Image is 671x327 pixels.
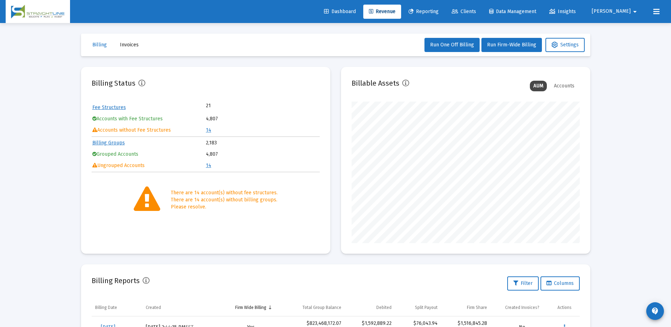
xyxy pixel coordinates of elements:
[395,299,441,316] td: Column Split Payout
[445,320,487,327] div: $1,516,845.28
[505,305,539,310] div: Created Invoices?
[409,8,439,15] span: Reporting
[513,280,533,286] span: Filter
[550,81,578,91] div: Accounts
[430,42,474,48] span: Run One Off Billing
[235,305,266,310] div: Firm Wide Billing
[171,203,278,211] div: Please resolve.
[146,305,161,310] div: Created
[142,299,220,316] td: Column Created
[171,196,278,203] div: There are 14 account(s) without billing groups.
[206,127,211,133] a: 14
[92,78,135,89] h2: Billing Status
[554,299,580,316] td: Column Actions
[348,320,392,327] div: $1,592,889.22
[92,275,140,286] h2: Billing Reports
[446,5,482,19] a: Clients
[92,104,126,110] a: Fee Structures
[549,8,576,15] span: Insights
[631,5,639,19] mat-icon: arrow_drop_down
[206,102,262,109] td: 21
[376,305,392,310] div: Debited
[206,138,319,148] td: 2,183
[530,81,547,91] div: AUM
[651,307,659,315] mat-icon: contact_support
[92,114,206,124] td: Accounts with Fee Structures
[206,149,319,160] td: 4,807
[491,299,554,316] td: Column Created Invoices?
[92,42,107,48] span: Billing
[11,5,65,19] img: Dashboard
[540,276,580,291] button: Columns
[544,5,582,19] a: Insights
[583,4,648,18] button: [PERSON_NAME]
[424,38,480,52] button: Run One Off Billing
[487,42,536,48] span: Run Firm-Wide Billing
[92,299,142,316] td: Column Billing Date
[92,125,206,136] td: Accounts without Fee Structures
[87,38,112,52] button: Billing
[345,299,395,316] td: Column Debited
[302,305,341,310] div: Total Group Balance
[171,189,278,196] div: There are 14 account(s) without fee structures.
[206,114,319,124] td: 4,807
[92,160,206,171] td: Ungrouped Accounts
[282,299,345,316] td: Column Total Group Balance
[120,42,139,48] span: Invoices
[557,305,572,310] div: Actions
[484,5,542,19] a: Data Management
[592,8,631,15] span: [PERSON_NAME]
[467,305,487,310] div: Firm Share
[441,299,491,316] td: Column Firm Share
[546,280,574,286] span: Columns
[95,305,117,310] div: Billing Date
[92,149,206,160] td: Grouped Accounts
[481,38,542,52] button: Run Firm-Wide Billing
[551,42,579,48] span: Settings
[324,8,356,15] span: Dashboard
[369,8,395,15] span: Revenue
[507,276,539,291] button: Filter
[452,8,476,15] span: Clients
[92,140,125,146] a: Billing Groups
[206,162,211,168] a: 14
[318,5,361,19] a: Dashboard
[363,5,401,19] a: Revenue
[545,38,585,52] button: Settings
[114,38,144,52] button: Invoices
[415,305,438,310] div: Split Payout
[220,299,282,316] td: Column Firm Wide Billing
[352,78,399,89] h2: Billable Assets
[489,8,536,15] span: Data Management
[403,5,444,19] a: Reporting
